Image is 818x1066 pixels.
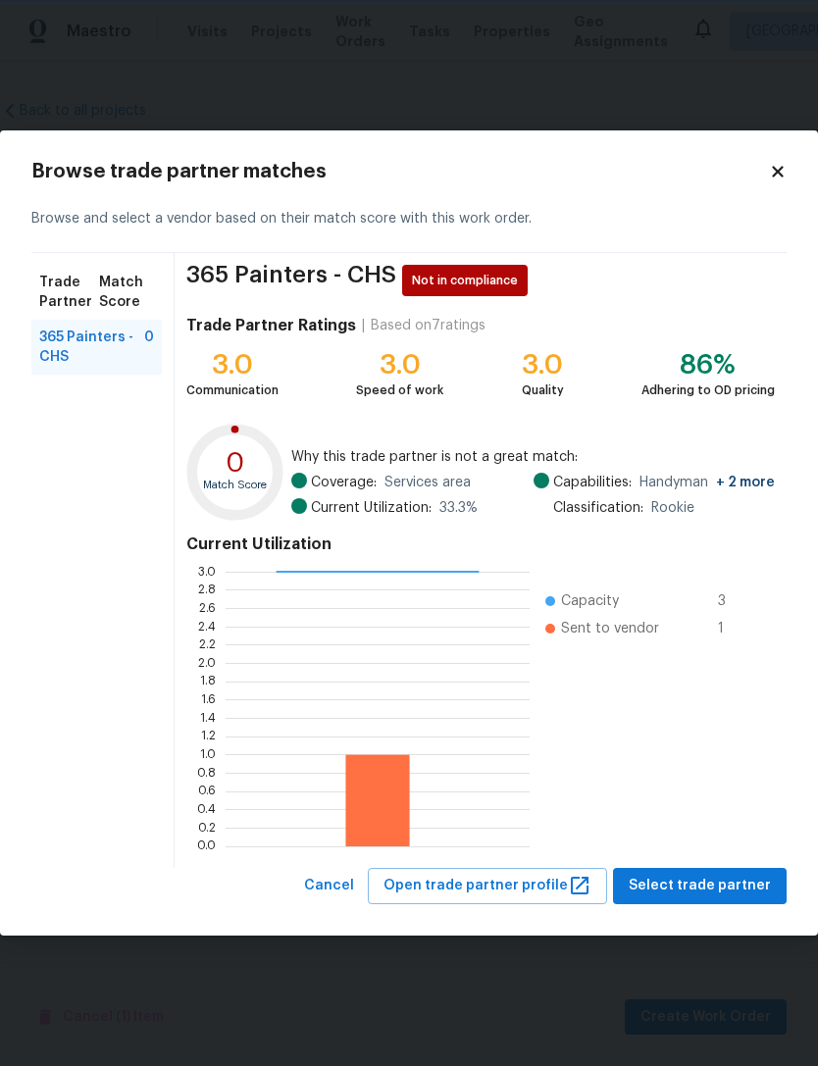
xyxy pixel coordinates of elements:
text: 0.4 [197,803,216,815]
span: 33.3 % [439,498,478,518]
span: 1 [718,619,749,638]
text: 0.6 [198,786,216,797]
span: Capabilities: [553,473,632,492]
text: 2.6 [199,602,216,614]
button: Cancel [296,868,362,904]
text: 1.8 [200,676,216,687]
span: Open trade partner profile [383,874,591,898]
text: Match Score [203,480,267,490]
span: 3 [718,591,749,611]
text: 1.0 [200,748,216,760]
div: Speed of work [356,381,443,400]
h4: Current Utilization [186,534,775,554]
span: Rookie [651,498,694,518]
div: 3.0 [522,355,564,375]
span: Services area [384,473,471,492]
text: 3.0 [198,566,216,578]
h2: Browse trade partner matches [31,162,769,181]
h4: Trade Partner Ratings [186,316,356,335]
span: 365 Painters - CHS [39,328,144,367]
text: 1.4 [200,712,216,724]
text: 1.2 [201,731,216,742]
text: 0 [226,451,244,478]
button: Select trade partner [613,868,787,904]
text: 0.2 [198,822,216,834]
div: 3.0 [356,355,443,375]
span: Trade Partner [39,273,99,312]
span: Handyman [639,473,775,492]
span: Classification: [553,498,643,518]
div: 86% [641,355,775,375]
div: Browse and select a vendor based on their match score with this work order. [31,185,787,253]
span: Why this trade partner is not a great match: [291,447,775,467]
span: Sent to vendor [561,619,659,638]
span: + 2 more [716,476,775,489]
span: Select trade partner [629,874,771,898]
text: 1.6 [201,693,216,705]
span: 365 Painters - CHS [186,265,396,296]
text: 2.4 [198,621,216,633]
div: | [356,316,371,335]
span: Not in compliance [412,271,526,290]
div: Communication [186,381,279,400]
span: 0 [144,328,154,367]
div: Based on 7 ratings [371,316,486,335]
button: Open trade partner profile [368,868,607,904]
text: 2.0 [198,657,216,669]
text: 2.8 [198,584,216,595]
text: 0.8 [197,767,216,779]
text: 2.2 [199,638,216,650]
div: 3.0 [186,355,279,375]
span: Match Score [99,273,154,312]
div: Adhering to OD pricing [641,381,775,400]
text: 0.0 [197,840,216,852]
span: Current Utilization: [311,498,432,518]
span: Coverage: [311,473,377,492]
span: Capacity [561,591,619,611]
div: Quality [522,381,564,400]
span: Cancel [304,874,354,898]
